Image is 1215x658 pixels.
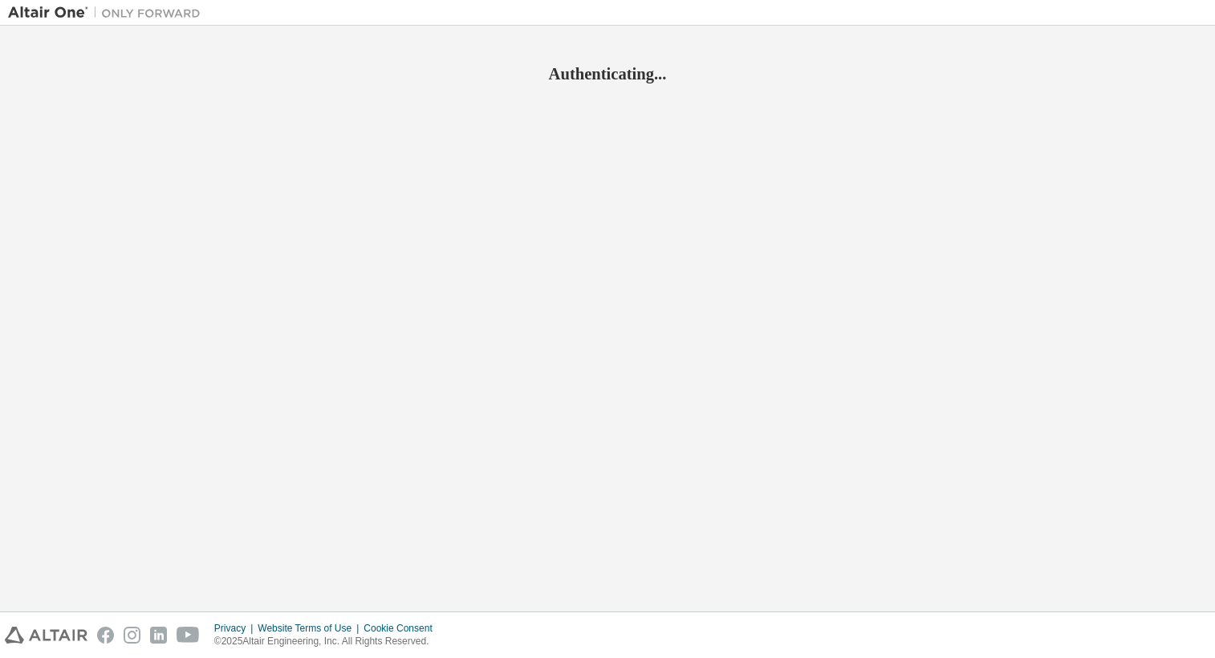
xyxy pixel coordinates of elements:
[97,627,114,644] img: facebook.svg
[177,627,200,644] img: youtube.svg
[8,63,1207,84] h2: Authenticating...
[214,622,258,635] div: Privacy
[214,635,442,648] p: © 2025 Altair Engineering, Inc. All Rights Reserved.
[258,622,364,635] div: Website Terms of Use
[8,5,209,21] img: Altair One
[364,622,441,635] div: Cookie Consent
[5,627,87,644] img: altair_logo.svg
[150,627,167,644] img: linkedin.svg
[124,627,140,644] img: instagram.svg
